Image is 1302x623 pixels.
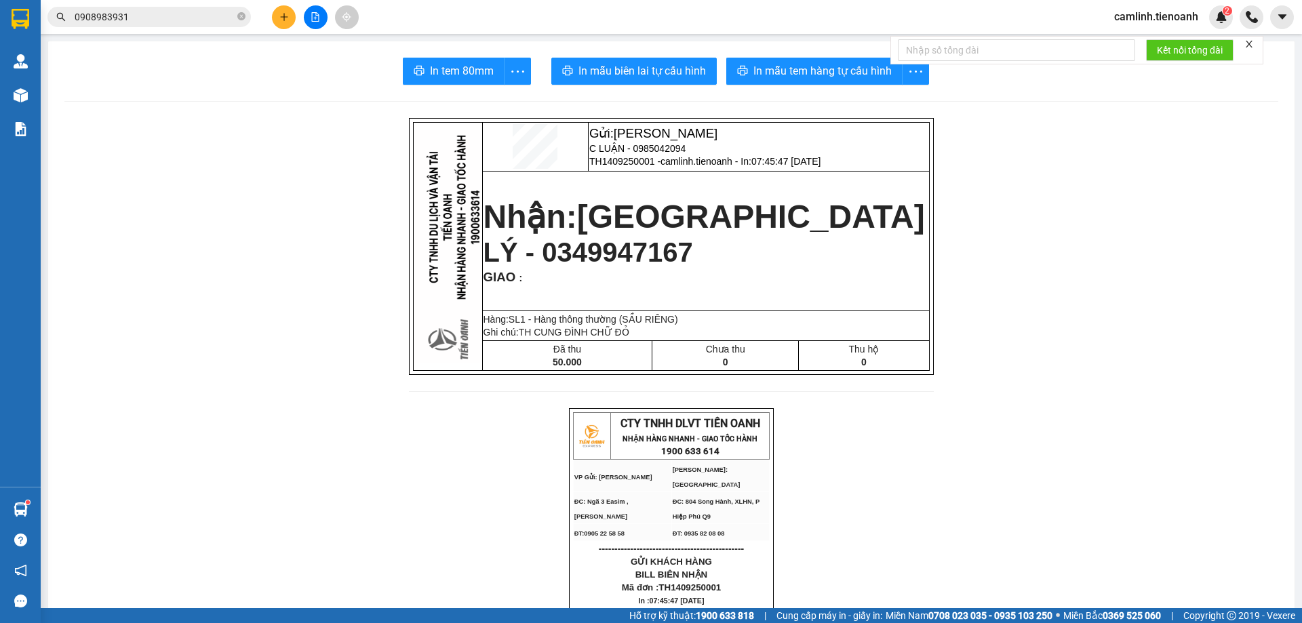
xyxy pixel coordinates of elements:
span: ĐC: Ngã 3 Easim ,[PERSON_NAME] [574,498,629,520]
span: plus [279,12,289,22]
span: Thu hộ [848,344,879,355]
input: Tìm tên, số ĐT hoặc mã đơn [75,9,235,24]
span: Miền Bắc [1063,608,1161,623]
span: search [56,12,66,22]
span: GỬI KHÁCH HÀNG [631,557,712,567]
span: Đã thu [553,344,581,355]
span: 07:45:47 [DATE] [751,156,821,167]
span: ĐT:0905 22 58 58 [574,530,625,537]
button: more [902,58,929,85]
span: In : [639,597,705,605]
span: BILL BIÊN NHẬN [635,569,708,580]
span: Kết nối tổng đài [1157,43,1223,58]
span: 50.000 [553,357,582,367]
button: printerIn mẫu biên lai tự cấu hình [551,58,717,85]
span: close-circle [237,11,245,24]
span: LÝ - 0349947167 [484,237,693,267]
span: TH1409250001 - [589,156,821,167]
span: 0 [723,357,728,367]
span: GIAO [484,270,516,284]
span: ---------------------------------------------- [599,543,744,554]
strong: 0369 525 060 [1103,610,1161,621]
button: file-add [304,5,328,29]
span: Cung cấp máy in - giấy in: [776,608,882,623]
input: Nhập số tổng đài [898,39,1135,61]
span: : [515,273,522,283]
span: TH CUNG ĐÌNH CHỮ ĐỎ [519,327,629,338]
img: logo [574,419,608,453]
span: more [903,63,928,80]
sup: 2 [1223,6,1232,16]
span: CTY TNHH DLVT TIẾN OANH [620,417,760,430]
img: logo-vxr [12,9,29,29]
span: Mã đơn : [622,582,722,592]
span: camlinh.tienoanh [1103,8,1209,25]
span: [GEOGRAPHIC_DATA] [577,199,925,235]
span: | [1171,608,1173,623]
span: Miền Nam [886,608,1052,623]
span: camlinh.tienoanh - In: [660,156,821,167]
span: close-circle [237,12,245,20]
button: Kết nối tổng đài [1146,39,1234,61]
button: printerIn mẫu tem hàng tự cấu hình [726,58,903,85]
span: more [505,63,530,80]
span: question-circle [14,534,27,546]
span: In tem 80mm [430,62,494,79]
span: printer [414,65,425,78]
span: [PERSON_NAME]: [GEOGRAPHIC_DATA] [673,466,741,488]
span: | [764,608,766,623]
span: aim [342,12,351,22]
span: Hỗ trợ kỹ thuật: [629,608,754,623]
img: warehouse-icon [14,54,28,68]
button: plus [272,5,296,29]
button: aim [335,5,359,29]
strong: 1900 633 818 [696,610,754,621]
span: In mẫu biên lai tự cấu hình [578,62,706,79]
img: warehouse-icon [14,502,28,517]
span: close [1244,39,1254,49]
img: solution-icon [14,122,28,136]
strong: Nhận: [484,199,925,235]
span: ĐC: 804 Song Hành, XLHN, P Hiệp Phú Q9 [673,498,759,520]
img: phone-icon [1246,11,1258,23]
button: caret-down [1270,5,1294,29]
span: In mẫu tem hàng tự cấu hình [753,62,892,79]
span: printer [737,65,748,78]
span: Hàng:SL [484,314,678,325]
strong: 0708 023 035 - 0935 103 250 [928,610,1052,621]
span: message [14,595,27,607]
span: TH1409250001 [658,582,721,592]
img: icon-new-feature [1215,11,1227,23]
span: 1 - Hàng thông thường (SẦU RIÊNG) [520,314,678,325]
img: warehouse-icon [14,88,28,102]
span: ⚪️ [1056,613,1060,618]
sup: 1 [26,500,30,504]
span: Gửi: [589,126,717,140]
span: ĐT: 0935 82 08 08 [673,530,725,537]
strong: 1900 633 614 [661,446,719,456]
span: Chưa thu [706,344,745,355]
span: 2 [1225,6,1229,16]
button: more [504,58,531,85]
span: file-add [311,12,320,22]
span: VP Gửi: [PERSON_NAME] [574,474,652,481]
span: 0 [861,357,867,367]
span: [PERSON_NAME] [614,126,717,140]
span: printer [562,65,573,78]
span: copyright [1227,611,1236,620]
span: 07:45:47 [DATE] [650,597,705,605]
span: Ghi chú: [484,327,629,338]
span: caret-down [1276,11,1288,23]
span: notification [14,564,27,577]
strong: NHẬN HÀNG NHANH - GIAO TỐC HÀNH [623,435,757,443]
span: C LUẬN - 0985042094 [589,143,686,154]
button: printerIn tem 80mm [403,58,505,85]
